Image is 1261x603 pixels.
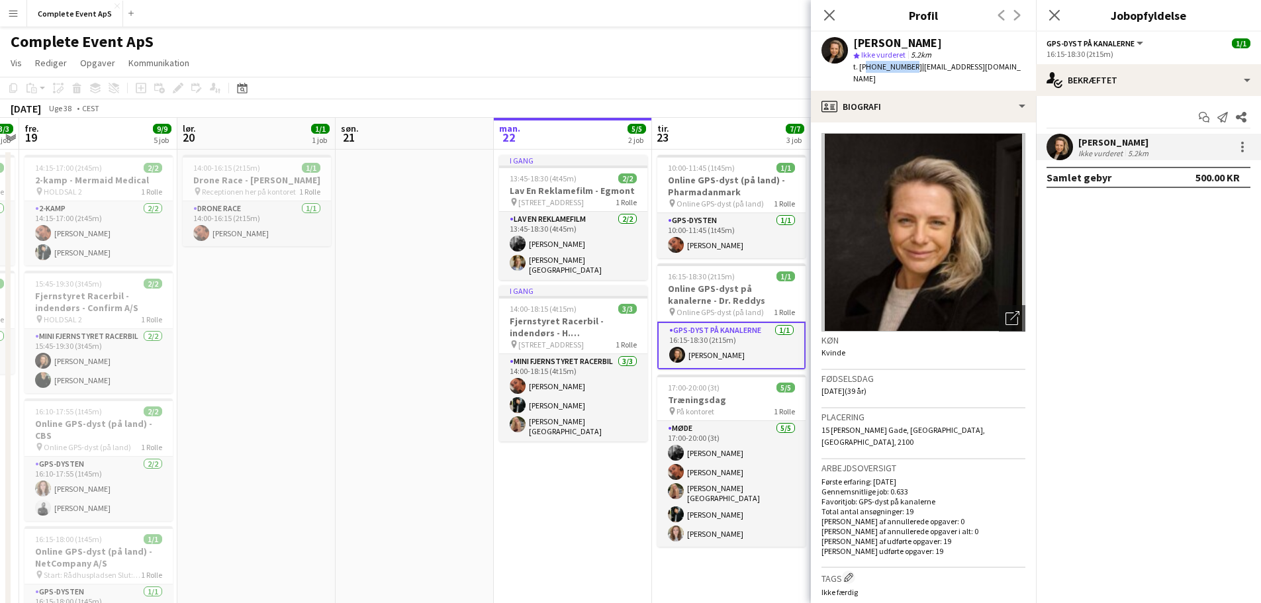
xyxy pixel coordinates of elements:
span: 2/2 [144,163,162,173]
div: Åbn foto pop-in [999,305,1025,332]
span: 5/5 [628,124,646,134]
div: CEST [82,103,99,113]
app-job-card: 16:15-18:30 (2t15m)1/1Online GPS-dyst på kanalerne - Dr. Reddys Online GPS-dyst (på land)1 RolleG... [657,263,806,369]
h3: Fjernstyret Racerbil - indendørs - Confirm A/S [24,290,173,314]
h3: Fødselsdag [821,373,1025,385]
h3: Jobopfyldelse [1036,7,1261,24]
span: tir. [657,122,669,134]
app-job-card: 17:00-20:00 (3t)5/5Træningsdag På kontoret1 RolleMøde5/517:00-20:00 (3t)[PERSON_NAME][PERSON_NAME... [657,375,806,547]
span: 16:15-18:00 (1t45m) [35,534,102,544]
span: Kvinde [821,348,845,357]
span: 22 [497,130,520,145]
span: 1 Rolle [616,340,637,349]
app-card-role: Mini Fjernstyret Racerbil3/314:00-18:15 (4t15m)[PERSON_NAME][PERSON_NAME][PERSON_NAME][GEOGRAPHIC... [499,354,647,441]
div: 500.00 KR [1195,171,1240,184]
app-card-role: GPS-dysten2/216:10-17:55 (1t45m)[PERSON_NAME][PERSON_NAME] [24,457,173,521]
p: Favoritjob: GPS-dyst på kanalerne [821,496,1025,506]
span: 1/1 [776,271,795,281]
span: fre. [24,122,39,134]
span: 5.2km [908,50,934,60]
div: [PERSON_NAME] [1078,136,1151,148]
a: Rediger [30,54,72,71]
p: [PERSON_NAME] af udførte opgaver: 19 [821,536,1025,546]
span: 1 Rolle [774,307,795,317]
span: 21 [339,130,359,145]
span: Online GPS-dyst (på land) [677,307,764,317]
span: 1 Rolle [141,570,162,580]
h3: Tags [821,571,1025,584]
span: 17:00-20:00 (3t) [668,383,720,393]
span: På kontoret [677,406,714,416]
span: Uge 38 [44,103,77,113]
span: [STREET_ADDRESS] [518,197,584,207]
span: 20 [181,130,196,145]
h3: Online GPS-dyst (på land) - CBS [24,418,173,441]
div: Bekræftet [1036,64,1261,96]
h3: Fjernstyret Racerbil - indendørs - H. [GEOGRAPHIC_DATA] A/S [499,315,647,339]
div: 5 job [154,135,171,145]
span: 1/1 [1232,38,1250,48]
div: Samlet gebyr [1047,171,1111,184]
div: 2 job [628,135,645,145]
h3: Profil [811,7,1036,24]
app-card-role: Lav En Reklamefilm2/213:45-18:30 (4t45m)[PERSON_NAME][PERSON_NAME][GEOGRAPHIC_DATA] [499,212,647,280]
div: I gang [499,155,647,165]
span: man. [499,122,520,134]
p: [PERSON_NAME] af annullerede opgaver i alt: 0 [821,526,1025,536]
span: 1 Rolle [299,187,320,197]
span: 1 Rolle [141,314,162,324]
span: 1 Rolle [774,199,795,209]
app-job-card: I gang14:00-18:15 (4t15m)3/3Fjernstyret Racerbil - indendørs - H. [GEOGRAPHIC_DATA] A/S [STREET_A... [499,285,647,441]
p: Total antal ansøgninger: 19 [821,506,1025,516]
app-card-role: Møde5/517:00-20:00 (3t)[PERSON_NAME][PERSON_NAME][PERSON_NAME][GEOGRAPHIC_DATA][PERSON_NAME][PERS... [657,421,806,547]
span: 2/2 [144,406,162,416]
span: Rediger [35,57,67,69]
span: [STREET_ADDRESS] [518,340,584,349]
span: 2/2 [144,279,162,289]
div: 14:00-16:15 (2t15m)1/1Drone Race - [PERSON_NAME] Receptionen her på kontoret1 RolleDrone Race1/11... [183,155,331,246]
app-job-card: 16:10-17:55 (1t45m)2/2Online GPS-dyst (på land) - CBS Online GPS-dyst (på land)1 RolleGPS-dysten2... [24,398,173,521]
h3: Drone Race - [PERSON_NAME] [183,174,331,186]
app-job-card: 15:45-19:30 (3t45m)2/2Fjernstyret Racerbil - indendørs - Confirm A/S HOLDSAL 21 RolleMini Fjernst... [24,271,173,393]
span: HOLDSAL 2 [44,187,82,197]
span: 13:45-18:30 (4t45m) [510,173,577,183]
app-job-card: 10:00-11:45 (1t45m)1/1Online GPS-dyst (på land) - Pharmadanmark Online GPS-dyst (på land)1 RolleG... [657,155,806,258]
h3: Træningsdag [657,394,806,406]
div: Biografi [811,91,1036,122]
span: 2/2 [618,173,637,183]
app-card-role: GPS-dysten1/110:00-11:45 (1t45m)[PERSON_NAME] [657,213,806,258]
span: 16:15-18:30 (2t15m) [668,271,735,281]
h3: Lav En Reklamefilm - Egmont [499,185,647,197]
p: [PERSON_NAME] af annullerede opgaver: 0 [821,516,1025,526]
div: [DATE] [11,102,41,115]
h3: Køn [821,334,1025,346]
app-job-card: I gang13:45-18:30 (4t45m)2/2Lav En Reklamefilm - Egmont [STREET_ADDRESS]1 RolleLav En Reklamefilm... [499,155,647,280]
span: 10:00-11:45 (1t45m) [668,163,735,173]
span: | [EMAIL_ADDRESS][DOMAIN_NAME] [853,62,1021,83]
div: [PERSON_NAME] [853,37,942,49]
a: Opgaver [75,54,120,71]
span: [DATE] (39 år) [821,386,866,396]
p: Ikke færdig [821,587,1025,597]
a: Vis [5,54,27,71]
a: Kommunikation [123,54,195,71]
span: lør. [183,122,196,134]
span: 1 Rolle [141,187,162,197]
span: 19 [23,130,39,145]
p: Gennemsnitlige job: 0.633 [821,487,1025,496]
p: Første erfaring: [DATE] [821,477,1025,487]
span: Kommunikation [128,57,189,69]
h3: Online GPS-dyst på kanalerne - Dr. Reddys [657,283,806,306]
div: 3 job [786,135,804,145]
div: 1 job [312,135,329,145]
span: 1/1 [311,124,330,134]
app-job-card: 14:15-17:00 (2t45m)2/22-kamp - Mermaid Medical HOLDSAL 21 Rolle2-kamp2/214:15-17:00 (2t45m)[PERSO... [24,155,173,265]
